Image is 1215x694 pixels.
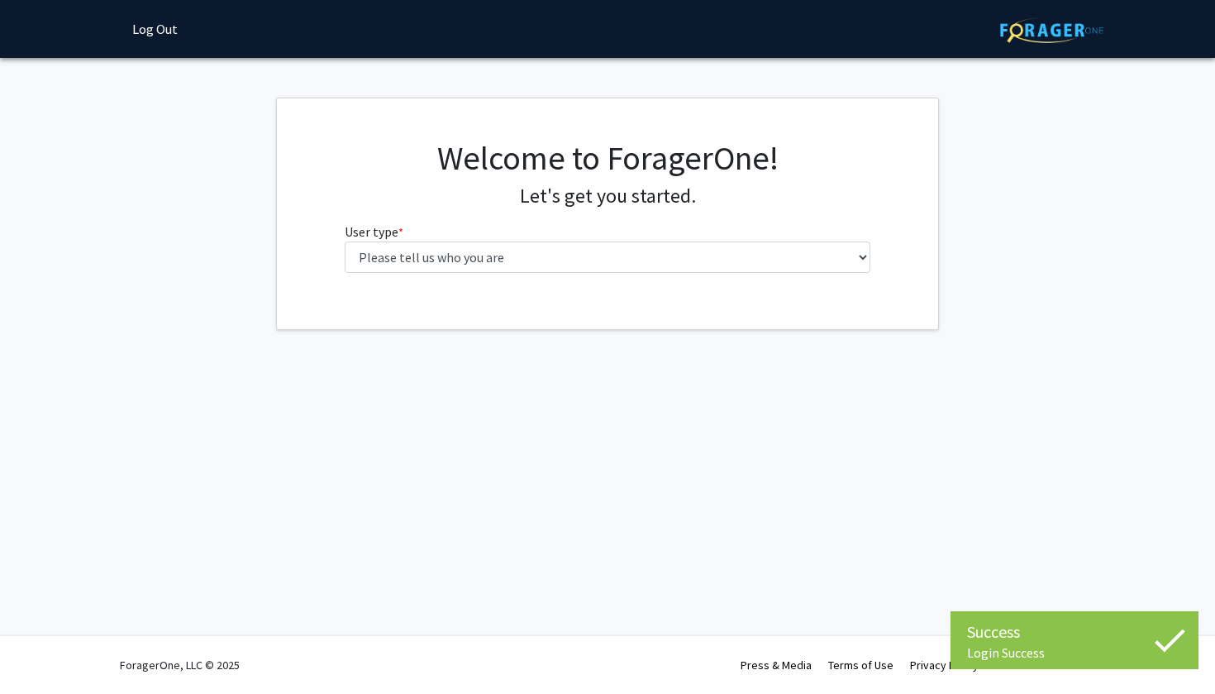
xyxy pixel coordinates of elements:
a: Press & Media [741,658,812,672]
div: Success [967,620,1182,644]
a: Privacy Policy [910,658,979,672]
a: Terms of Use [828,658,893,672]
div: Login Success [967,644,1182,661]
div: ForagerOne, LLC © 2025 [120,636,240,694]
img: ForagerOne Logo [1000,17,1103,43]
label: User type [345,222,403,242]
h1: Welcome to ForagerOne! [345,138,871,178]
h4: Let's get you started. [345,184,871,208]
